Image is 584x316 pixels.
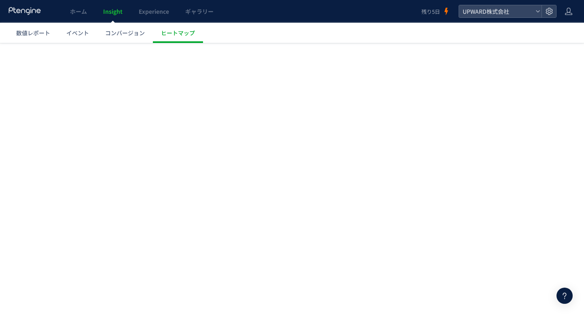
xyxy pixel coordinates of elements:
[105,29,145,37] span: コンバージョン
[421,8,440,15] span: 残り5日
[460,5,532,17] span: UPWARD株式会社
[161,29,195,37] span: ヒートマップ
[103,7,123,15] span: Insight
[185,7,214,15] span: ギャラリー
[70,7,87,15] span: ホーム
[66,29,89,37] span: イベント
[139,7,169,15] span: Experience
[16,29,50,37] span: 数値レポート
